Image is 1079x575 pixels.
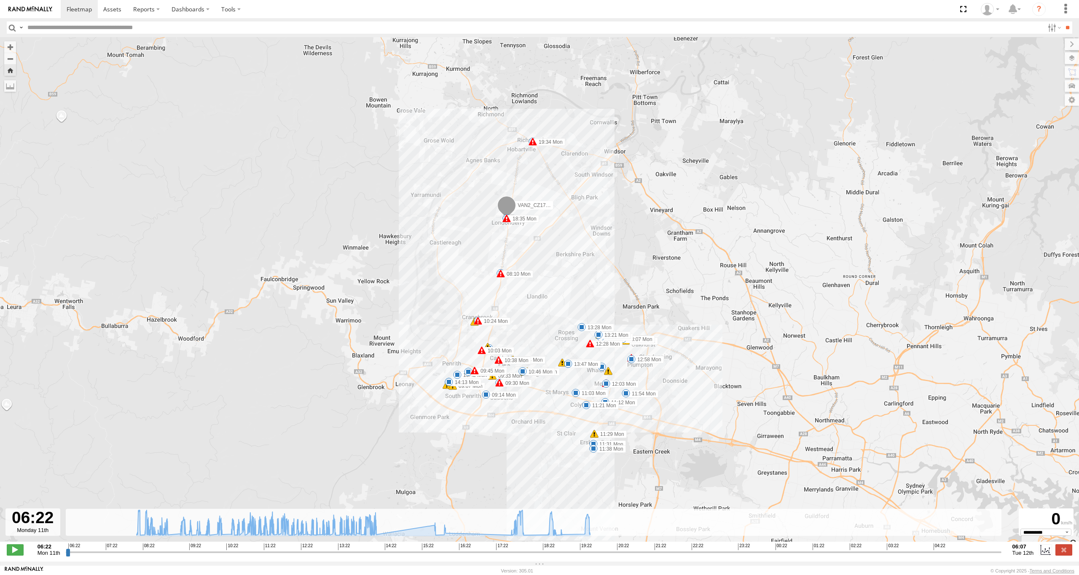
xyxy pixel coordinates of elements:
[887,543,899,550] span: 03:22
[776,543,787,550] span: 00:22
[593,441,626,448] label: 11:31 Mon
[189,543,201,550] span: 09:22
[562,359,595,367] label: 13:52 Mon
[106,543,118,550] span: 07:22
[1030,568,1074,573] a: Terms and Conditions
[518,202,568,208] span: VAN2_CZ17FR_Hiace
[483,343,492,351] div: 7
[626,390,658,398] label: 11:54 Mon
[4,64,16,76] button: Zoom Home
[478,317,510,325] label: 10:24 Mon
[301,543,313,550] span: 12:22
[523,368,555,376] label: 10:46 Mon
[1065,94,1079,106] label: Map Settings
[850,543,862,550] span: 02:22
[143,543,155,550] span: 08:22
[4,80,16,92] label: Measure
[1032,3,1046,16] i: ?
[68,543,80,550] span: 06:22
[38,543,60,550] strong: 06:22
[264,543,276,550] span: 11:22
[499,379,532,387] label: 09:30 Mon
[586,402,619,409] label: 11:21 Mon
[582,324,614,331] label: 13:28 Mon
[580,543,592,550] span: 19:22
[5,567,43,575] a: Visit our Website
[978,3,1002,16] div: Matthew Cuming
[385,543,397,550] span: 14:22
[1012,543,1034,550] strong: 06:07
[1055,544,1072,555] label: Close
[482,347,514,355] label: 10:03 Mon
[590,340,623,348] label: 12:28 Mon
[631,356,664,363] label: 12:58 Mon
[496,543,508,550] span: 17:22
[533,138,565,146] label: 19:34 Mon
[605,399,638,406] label: 11:12 Mon
[599,331,631,339] label: 13:21 Mon
[4,41,16,53] button: Zoom in
[501,568,533,573] div: Version: 305.01
[459,543,471,550] span: 16:22
[593,445,626,453] label: 11:38 Mon
[1044,21,1063,34] label: Search Filter Options
[623,336,655,343] label: 13:07 Mon
[1012,550,1034,556] span: Tue 12th Aug 2025
[449,379,481,386] label: 14:13 Mon
[499,357,531,364] label: 10:38 Mon
[4,53,16,64] button: Zoom out
[543,543,555,550] span: 18:22
[813,543,824,550] span: 01:22
[501,270,533,278] label: 08:10 Mon
[486,391,518,399] label: 09:14 Mon
[627,354,636,362] div: 5
[617,543,629,550] span: 20:22
[692,543,703,550] span: 22:22
[594,430,627,438] label: 11:29 Mon
[990,568,1074,573] div: © Copyright 2025 -
[600,400,609,408] div: 7
[507,215,539,223] label: 18:35 Mon
[604,367,612,375] div: 18
[7,544,24,555] label: Play/Stop
[18,21,24,34] label: Search Query
[8,6,52,12] img: rand-logo.svg
[475,367,507,375] label: 09:45 Mon
[1020,510,1072,529] div: 0
[598,363,606,371] div: 10
[422,543,434,550] span: 15:22
[38,550,60,556] span: Mon 11th Aug 2025
[738,543,750,550] span: 23:22
[226,543,238,550] span: 10:22
[576,390,608,397] label: 11:03 Mon
[934,543,945,550] span: 04:22
[492,372,525,380] label: 09:33 Mon
[338,543,350,550] span: 13:22
[568,360,601,368] label: 13:47 Mon
[453,382,485,390] label: 09:07 Mon
[655,543,666,550] span: 21:22
[606,380,639,388] label: 12:03 Mon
